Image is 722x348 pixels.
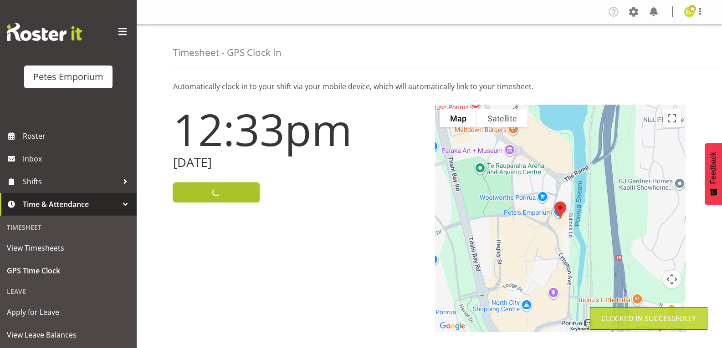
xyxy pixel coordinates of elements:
a: GPS Time Clock [2,259,134,282]
span: View Leave Balances [7,328,130,342]
span: Apply for Leave [7,305,130,319]
button: Show street map [440,109,477,127]
a: Open this area in Google Maps (opens a new window) [437,320,467,332]
span: Time & Attendance [23,197,118,211]
button: Keyboard shortcuts [570,326,609,332]
span: View Timesheets [7,241,130,255]
div: Leave [2,282,134,301]
button: Toggle fullscreen view [663,109,681,127]
a: View Leave Balances [2,323,134,346]
span: GPS Time Clock [7,264,130,277]
img: Google [437,320,467,332]
span: Inbox [23,152,132,166]
button: Feedback - Show survey [705,143,722,205]
img: Rosterit website logo [7,23,82,41]
h1: 12:33pm [173,105,424,154]
button: Drag Pegman onto the map to open Street View [663,303,681,321]
div: Timesheet [2,218,134,237]
h4: Timesheet - GPS Clock In [173,47,282,58]
h2: [DATE] [173,156,424,170]
span: Feedback [709,152,717,184]
div: Petes Emporium [33,70,103,84]
button: Show satellite imagery [477,109,527,127]
img: emma-croft7499.jpg [684,6,695,17]
a: View Timesheets [2,237,134,259]
span: Shifts [23,175,118,188]
span: Roster [23,129,132,143]
a: Apply for Leave [2,301,134,323]
p: Automatically clock-in to your shift via your mobile device, which will automatically link to you... [173,81,686,92]
div: Clocked in Successfully [601,313,696,324]
button: Map camera controls [663,270,681,288]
